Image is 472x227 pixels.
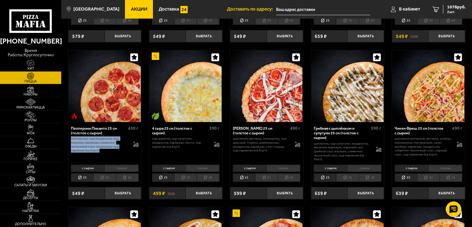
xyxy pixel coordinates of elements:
li: 30 [93,174,116,182]
span: Акции [131,7,147,12]
img: Акционный [233,210,240,217]
li: 25 [152,16,174,25]
li: 25 [395,174,417,182]
li: 30 [93,16,116,25]
li: 40 [359,174,382,182]
li: 25 [395,16,417,25]
div: [PERSON_NAME] 25 см (толстое с сыром) [233,126,289,135]
span: 590 г [371,126,382,131]
li: с сыром [71,165,104,172]
span: В кабинет [399,7,420,12]
li: тонкое [428,165,462,172]
a: Острое блюдоПепперони Пиканто 25 см (толстое с сыром) [68,50,141,123]
a: Грибная с цыплёнком и сулугуни 25 см (толстое с сыром) [311,50,384,123]
button: Выбрать [428,30,465,42]
img: Чикен Фреш 25 см (толстое с сыром) [392,50,465,123]
p: пепперони, сыр Моцарелла, мед, паприка, пармезан, сливочно-чесночный соус, халапеньо, сыр пармеза... [71,137,128,153]
li: 30 [174,16,197,25]
span: 1078 руб. [447,5,466,9]
li: 25 [71,16,93,25]
s: 618 ₽ [410,34,418,39]
p: сыр дорблю, сыр сулугуни, моцарелла, пармезан, песто, сыр пармезан (на борт). [152,137,209,149]
li: 25 [233,174,255,182]
button: Выбрать [428,187,465,199]
span: Доставка [159,7,179,12]
div: 4 сыра 25 см (толстое с сыром) [152,126,208,135]
li: 40 [440,16,462,25]
span: 549 ₽ [396,34,408,39]
li: 30 [255,174,278,182]
span: 549 ₽ [153,34,165,39]
li: с сыром [395,165,428,172]
button: Выбрать [186,187,222,199]
li: 40 [278,174,300,182]
li: 40 [116,16,139,25]
li: 30 [336,16,359,25]
img: Петровская 25 см (толстое с сыром) [231,50,303,123]
img: 4 сыра 25 см (толстое с сыром) [150,50,222,123]
s: 562 ₽ [168,191,175,196]
img: Острое блюдо [71,113,78,120]
span: 659 ₽ [315,191,327,196]
img: Грибная с цыплёнком и сулугуни 25 см (толстое с сыром) [312,50,384,123]
div: Грибная с цыплёнком и сулугуни 25 см (толстое с сыром) [314,126,369,140]
li: 25 [71,174,93,182]
div: Пепперони Пиканто 25 см (толстое с сыром) [71,126,127,135]
li: тонкое [186,165,220,172]
span: 659 ₽ [315,34,327,39]
button: Выбрать [105,187,141,199]
span: [GEOGRAPHIC_DATA] [73,7,119,12]
li: 25 [314,174,336,182]
span: 549 ₽ [72,191,84,196]
li: тонкое [266,165,300,172]
span: 430 г [128,126,139,131]
button: Выбрать [267,187,303,199]
li: 30 [336,174,359,182]
a: АкционныйВегетарианское блюдо4 сыра 25 см (толстое с сыром) [149,50,222,123]
div: Чикен Фреш 25 см (толстое с сыром) [395,126,451,135]
li: 40 [440,174,462,182]
li: 40 [197,16,220,25]
span: Доставить по адресу: [227,7,276,12]
img: Вегетарианское блюдо [152,113,159,120]
li: тонкое [347,165,381,172]
li: тонкое [104,165,138,172]
span: 579 ₽ [72,34,84,39]
img: Акционный [152,53,159,60]
li: 30 [417,174,440,182]
button: Выбрать [348,30,384,42]
span: 549 ₽ [234,34,246,39]
span: 490 г [290,126,300,131]
span: 639 ₽ [396,191,408,196]
p: цыпленок, ветчина, пепперони, лук красный, томаты, шампиньоны, моцарелла, пармезан, соус-пицца, с... [233,137,290,153]
li: 40 [359,16,382,25]
input: Ваш адрес доставки [276,4,371,15]
img: Пепперони Пиканто 25 см (толстое с сыром) [69,50,141,123]
li: с сыром [314,165,347,172]
span: 2 шт. [447,10,466,14]
button: Выбрать [105,30,141,42]
span: 599 ₽ [234,191,246,196]
li: 25 [233,16,255,25]
span: 499 ₽ [153,191,165,196]
span: 490 г [452,126,462,131]
li: 30 [174,174,197,182]
a: Петровская 25 см (толстое с сыром) [230,50,303,123]
li: с сыром [233,165,266,172]
li: 40 [278,16,300,25]
p: цыпленок копченый, ветчина, томаты, корнишоны, лук красный, салат айсберг, пармезан, моцарелла, с... [395,137,452,156]
li: 25 [152,174,174,182]
button: Выбрать [348,187,384,199]
a: Чикен Фреш 25 см (толстое с сыром) [392,50,465,123]
img: 15daf4d41897b9f0e9f617042186c801.svg [180,6,188,13]
button: Выбрать [186,30,222,42]
li: 25 [314,16,336,25]
p: цыпленок, сыр сулугуни, моцарелла, вешенки жареные, жареный лук, грибной соус Жюльен, сливочно-че... [314,142,371,161]
li: 40 [116,174,139,182]
span: 390 г [209,126,220,131]
li: с сыром [152,165,186,172]
li: 30 [417,16,440,25]
li: 40 [197,174,220,182]
button: Выбрать [267,30,303,42]
li: 30 [255,16,278,25]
